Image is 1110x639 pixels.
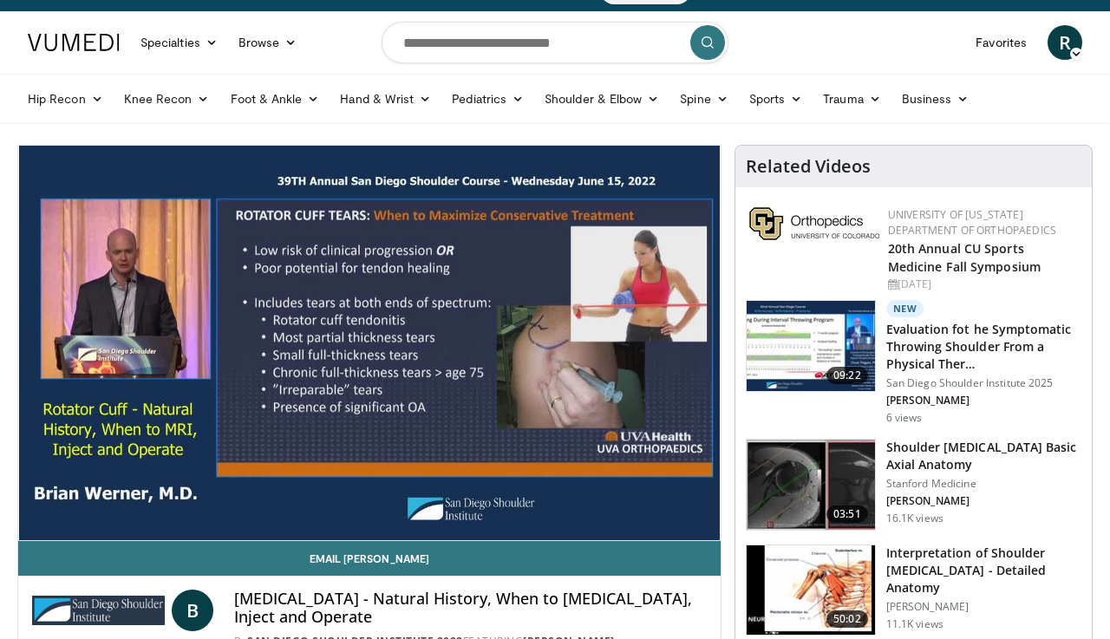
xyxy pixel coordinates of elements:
[441,82,534,116] a: Pediatrics
[747,301,875,391] img: 52bd361f-5ad8-4d12-917c-a6aadf70de3f.150x105_q85_crop-smart_upscale.jpg
[886,544,1081,597] h3: Interpretation of Shoulder [MEDICAL_DATA] - Detailed Anatomy
[32,590,165,631] img: San Diego Shoulder Institute 2022
[886,494,1081,508] p: [PERSON_NAME]
[746,439,1081,531] a: 03:51 Shoulder [MEDICAL_DATA] Basic Axial Anatomy Stanford Medicine [PERSON_NAME] 16.1K views
[886,512,943,525] p: 16.1K views
[886,394,1081,408] p: [PERSON_NAME]
[886,617,943,631] p: 11.1K views
[1048,25,1082,60] a: R
[886,439,1081,473] h3: Shoulder [MEDICAL_DATA] Basic Axial Anatomy
[886,477,1081,491] p: Stanford Medicine
[330,82,441,116] a: Hand & Wrist
[18,541,721,576] a: Email [PERSON_NAME]
[813,82,891,116] a: Trauma
[228,25,308,60] a: Browse
[886,600,1081,614] p: [PERSON_NAME]
[220,82,330,116] a: Foot & Ankle
[28,34,120,51] img: VuMedi Logo
[891,82,980,116] a: Business
[669,82,738,116] a: Spine
[746,300,1081,425] a: 09:22 New Evaluation fot he Symptomatic Throwing Shoulder From a Physical Ther… San Diego Shoulde...
[749,207,879,240] img: 355603a8-37da-49b6-856f-e00d7e9307d3.png.150x105_q85_autocrop_double_scale_upscale_version-0.2.png
[888,207,1056,238] a: University of [US_STATE] Department of Orthopaedics
[18,146,721,541] video-js: Video Player
[826,505,868,523] span: 03:51
[172,590,213,631] a: B
[886,300,924,317] p: New
[826,610,868,628] span: 50:02
[888,277,1078,292] div: [DATE]
[746,544,1081,636] a: 50:02 Interpretation of Shoulder [MEDICAL_DATA] - Detailed Anatomy [PERSON_NAME] 11.1K views
[114,82,220,116] a: Knee Recon
[888,240,1041,275] a: 20th Annual CU Sports Medicine Fall Symposium
[826,367,868,384] span: 09:22
[746,156,871,177] h4: Related Videos
[130,25,228,60] a: Specialties
[886,321,1081,373] h3: Evaluation fot he Symptomatic Throwing Shoulder From a Physical Ther…
[886,411,923,425] p: 6 views
[234,590,706,627] h4: [MEDICAL_DATA] - Natural History, When to [MEDICAL_DATA], Inject and Operate
[965,25,1037,60] a: Favorites
[534,82,669,116] a: Shoulder & Elbow
[17,82,114,116] a: Hip Recon
[739,82,813,116] a: Sports
[382,22,728,63] input: Search topics, interventions
[747,440,875,530] img: 843da3bf-65ba-4ef1-b378-e6073ff3724a.150x105_q85_crop-smart_upscale.jpg
[886,376,1081,390] p: San Diego Shoulder Institute 2025
[747,545,875,636] img: b344877d-e8e2-41e4-9927-e77118ec7d9d.150x105_q85_crop-smart_upscale.jpg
